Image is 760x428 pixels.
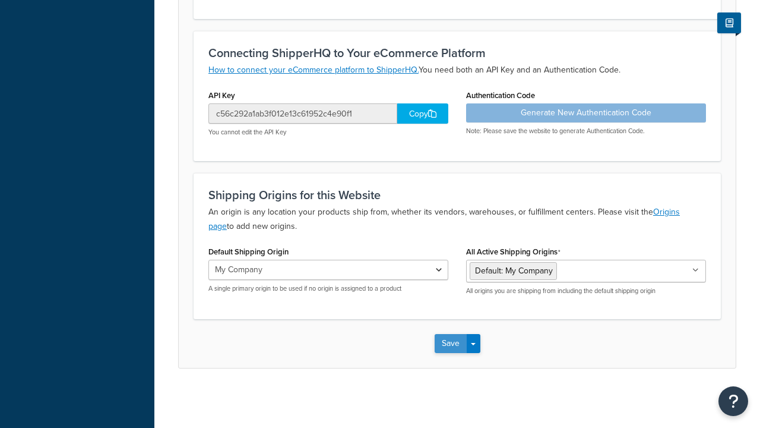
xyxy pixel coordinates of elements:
label: API Key [208,91,235,100]
button: Save [435,334,467,353]
h3: Connecting ShipperHQ to Your eCommerce Platform [208,46,706,59]
button: Show Help Docs [717,12,741,33]
h3: Shipping Origins for this Website [208,188,706,202]
a: How to connect your eCommerce platform to ShipperHQ. [208,64,419,76]
div: Copy [397,103,448,124]
p: You cannot edit the API Key [208,128,448,137]
span: Default: My Company [475,265,553,277]
p: An origin is any location your products ship from, whether its vendors, warehouses, or fulfillmen... [208,205,706,234]
label: Authentication Code [466,91,535,100]
p: Note: Please save the website to generate Authentication Code. [466,127,706,136]
a: Origins page [208,206,680,232]
button: Open Resource Center [718,386,748,416]
label: Default Shipping Origin [208,247,289,256]
p: You need both an API Key and an Authentication Code. [208,63,706,77]
label: All Active Shipping Origins [466,247,560,257]
p: All origins you are shipping from including the default shipping origin [466,287,706,295]
p: A single primary origin to be used if no origin is assigned to a product [208,284,448,293]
